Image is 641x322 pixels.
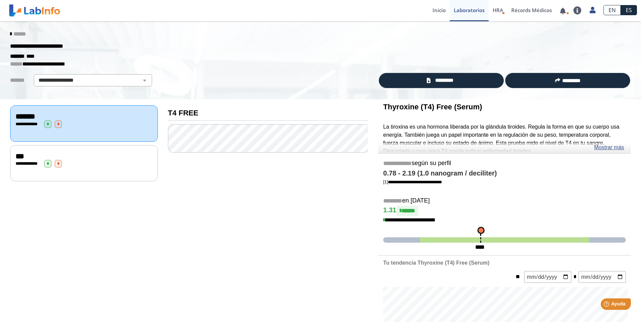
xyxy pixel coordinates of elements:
b: T4 FREE [168,109,198,117]
input: mm/dd/yyyy [524,271,571,283]
input: mm/dd/yyyy [578,271,626,283]
h5: en [DATE] [383,197,626,205]
h5: según su perfil [383,160,626,167]
a: EN [603,5,621,15]
b: Thyroxine (T4) Free (Serum) [383,103,482,111]
span: HRA [493,7,503,14]
b: Tu tendencia Thyroxine (T4) Free (Serum) [383,260,489,266]
iframe: Help widget launcher [581,296,634,315]
a: Mostrar más [594,143,624,152]
p: La tiroxina es una hormona liberada por la glándula tiroides. Regula la forma en que su cuerpo us... [383,123,626,155]
h4: 0.78 - 2.19 (1.0 nanogram / deciliter) [383,169,626,178]
a: [1] [383,179,442,184]
a: ES [621,5,637,15]
h4: 1.31 [383,206,626,216]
